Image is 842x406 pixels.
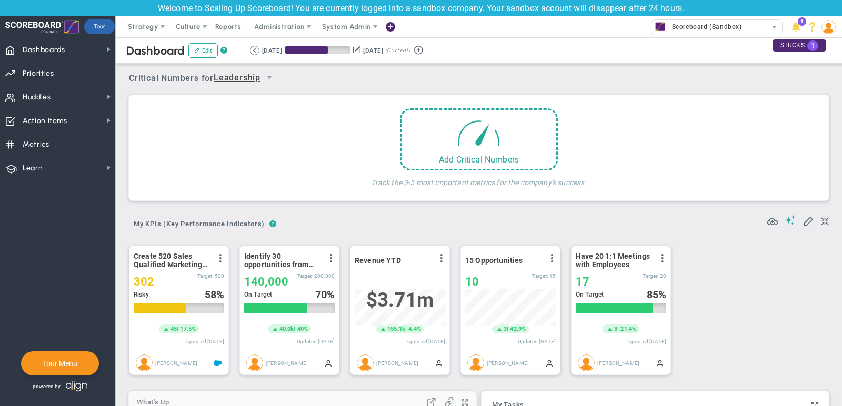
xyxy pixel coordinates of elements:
span: | [617,326,619,332]
span: 85 [647,288,658,301]
span: 200,000 [314,273,335,279]
span: Have 20 1:1 Meetings with Employees [576,252,652,269]
span: Suggestions (AI Feature) [785,215,796,225]
h4: Track the 3-5 most important metrics for the company's success. [371,170,586,187]
span: | [507,326,508,332]
span: 20 [660,273,666,279]
span: Create 520 Sales Qualified Marketing Leads [134,252,210,269]
span: Updated [DATE] [628,339,666,344]
span: [PERSON_NAME] [597,360,639,366]
span: Manually Updated [435,359,443,367]
span: 1 [807,40,818,51]
span: 70 [315,288,327,301]
span: 4.4% [408,326,421,332]
span: Dashboards [23,39,65,61]
span: [PERSON_NAME] [266,360,308,366]
span: Target: [197,273,213,279]
span: Priorities [23,63,54,85]
img: Hannah Dogru [467,354,484,371]
button: Edit [188,43,218,58]
span: On Target [576,291,604,298]
span: 3 [614,325,617,333]
span: Huddles [23,86,51,108]
span: Manually Updated [545,359,554,367]
span: 10 [465,275,479,288]
span: | [294,326,295,332]
span: Scoreboard (Sandbox) [667,20,742,34]
span: Updated [DATE] [186,339,224,344]
span: Administration [254,23,304,31]
span: System Admin [322,23,371,31]
span: 140,000 [244,275,288,288]
span: 40% [297,326,308,332]
span: 42.9% [510,326,526,332]
span: Updated [DATE] [518,339,556,344]
img: Hannah Dogru [357,354,374,371]
span: 17.5% [180,326,196,332]
span: 15 [549,273,556,279]
span: Updated [DATE] [407,339,445,344]
span: Dashboard [126,44,185,58]
li: Announcements [788,16,804,37]
li: Help & Frequently Asked Questions (FAQ) [804,16,820,37]
div: Period Progress: 66% Day 60 of 90 with 30 remaining. [285,46,350,54]
span: On Target [244,291,272,298]
span: Identify 30 opportunities from SmithCo resulting in $200K new sales [244,252,320,269]
img: 193898.Person.photo [821,20,836,34]
span: Metrics [23,134,49,156]
span: Risky [134,291,149,298]
span: Target: [643,273,658,279]
span: 520 [215,273,224,279]
div: % [647,289,667,300]
span: [PERSON_NAME] [487,360,529,366]
span: [PERSON_NAME] [376,360,418,366]
span: 45 [171,325,177,333]
div: [DATE] [262,46,282,55]
div: Add Critical Numbers [402,155,556,165]
span: (Current) [385,46,410,55]
span: 40.0k [279,325,294,333]
span: Leadership [214,72,260,85]
span: Culture [176,23,201,31]
span: Reports [210,16,247,37]
span: select [260,69,278,87]
span: Target: [532,273,548,279]
span: select [767,20,782,35]
span: Manually Updated [324,359,333,367]
span: $3,707,282 [366,289,434,311]
img: Hannah Dogru [136,354,153,371]
span: Manually Updated [656,359,664,367]
button: Go to previous period [250,46,259,55]
span: 155.1k [387,325,405,333]
span: Critical Numbers for [129,69,281,88]
button: My KPIs (Key Performance Indicators) [129,216,269,234]
div: STUCKS [773,39,826,52]
span: Action Items [23,110,67,132]
span: Updated [DATE] [297,339,335,344]
span: Strategy [128,23,158,31]
img: Hannah Dogru [246,354,263,371]
span: 1 [798,17,806,26]
span: | [405,326,407,332]
div: [DATE] [363,46,383,55]
span: Edit My KPIs [803,215,814,226]
img: 33472.Company.photo [654,20,667,33]
div: Powered by Align [21,378,133,394]
span: Salesforce Enabled<br ></span>Sandbox: Quarterly Leads and Opportunities [214,359,222,367]
div: % [205,289,225,300]
span: Learn [23,157,43,179]
span: 21.4% [620,326,636,332]
span: 17 [576,275,589,288]
button: Tour Menu [39,359,81,368]
span: 15 Opportunities [465,256,523,265]
span: Revenue YTD [355,256,401,265]
span: [PERSON_NAME] [155,360,197,366]
span: Target: [297,273,313,279]
img: Hannah Dogru [578,354,595,371]
span: 58 [205,288,216,301]
span: 302 [134,275,154,288]
span: My KPIs (Key Performance Indicators) [129,216,269,232]
span: | [177,326,178,332]
span: Refresh Data [767,215,778,225]
div: % [315,289,335,300]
